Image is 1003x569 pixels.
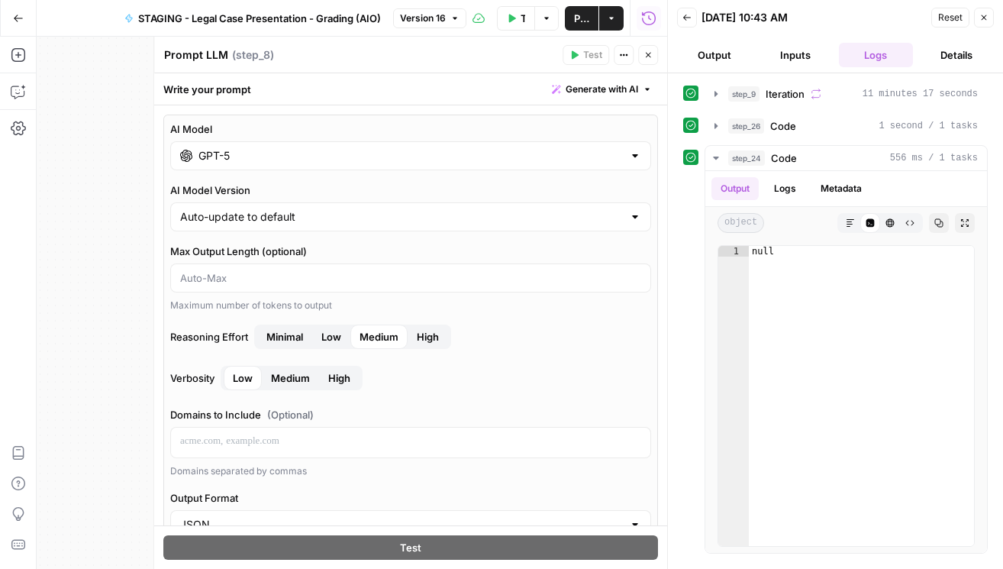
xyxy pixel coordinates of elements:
span: Code [770,118,796,134]
button: Reset [931,8,969,27]
span: 11 minutes 17 seconds [863,87,978,101]
input: Select a model [198,148,623,163]
span: Low [233,370,253,386]
button: Test Workflow [497,6,534,31]
button: VerbosityLowHigh [262,366,319,390]
span: Test [583,48,602,62]
div: Domains separated by commas [170,464,651,478]
span: Test Workflow [521,11,525,26]
input: JSON [180,517,623,532]
button: Reasoning EffortMinimalMediumHigh [312,325,350,349]
button: Version 16 [393,8,466,28]
button: Inputs [758,43,833,67]
button: 556 ms / 1 tasks [705,146,987,170]
span: STAGING - Legal Case Presentation - Grading (AIO) [138,11,381,26]
button: Reasoning EffortMinimalLowMedium [408,325,448,349]
span: Minimal [266,329,303,344]
button: 11 minutes 17 seconds [705,82,987,106]
input: Auto-update to default [180,209,623,225]
input: Auto-Max [180,270,641,286]
span: Iteration [766,86,805,102]
button: VerbosityLowMedium [319,366,360,390]
button: Metadata [811,177,871,200]
div: Write your prompt [154,73,667,105]
label: AI Model Version [170,183,651,198]
span: Medium [360,329,398,344]
button: Reasoning EffortLowMediumHigh [257,325,312,349]
span: Test [400,540,421,555]
span: step_24 [728,150,765,166]
span: Publish [574,11,589,26]
label: Max Output Length (optional) [170,244,651,259]
button: Test [163,535,658,560]
span: Version 16 [400,11,446,25]
span: step_26 [728,118,764,134]
label: AI Model [170,121,651,137]
button: Publish [565,6,598,31]
label: Domains to Include [170,407,651,422]
label: Output Format [170,490,651,506]
span: High [417,329,439,344]
span: (Optional) [267,407,314,422]
button: Logs [765,177,805,200]
span: Low [321,329,341,344]
span: High [328,370,350,386]
div: 1 [718,246,749,257]
label: Verbosity [170,366,651,390]
textarea: Prompt LLM [164,47,228,63]
span: 1 second / 1 tasks [879,119,978,133]
button: 1 second / 1 tasks [705,114,987,138]
div: Maximum number of tokens to output [170,299,651,312]
span: Generate with AI [566,82,638,96]
span: Code [771,150,797,166]
button: STAGING - Legal Case Presentation - Grading (AIO) [115,6,390,31]
span: ( step_8 ) [232,47,274,63]
label: Reasoning Effort [170,325,651,349]
span: Reset [938,11,963,24]
button: Test [563,45,609,65]
span: object [718,213,764,233]
span: step_9 [728,86,760,102]
button: Output [677,43,752,67]
button: Output [711,177,759,200]
div: 556 ms / 1 tasks [705,171,987,553]
button: Logs [839,43,914,67]
button: Details [919,43,994,67]
span: 556 ms / 1 tasks [890,151,978,165]
button: Generate with AI [546,79,658,99]
span: Medium [271,370,310,386]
